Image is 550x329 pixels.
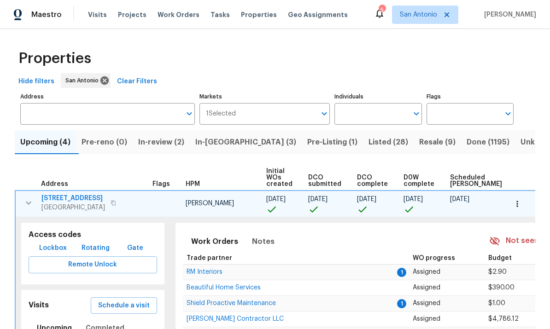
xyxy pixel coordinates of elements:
span: Properties [241,10,277,19]
span: [DATE] [450,196,469,202]
button: Hide filters [15,73,58,90]
span: Geo Assignments [288,10,348,19]
span: Done (1195) [467,136,509,149]
span: 1 [397,299,406,308]
span: $2.90 [488,269,507,275]
span: Maestro [31,10,62,19]
span: DCO submitted [308,174,341,187]
button: Gate [120,240,150,257]
span: $1.00 [488,300,505,306]
a: Shield Proactive Maintenance [187,300,276,306]
span: [DATE] [404,196,423,202]
p: Assigned [413,283,481,293]
button: Schedule a visit [91,297,157,314]
span: Rotating [82,242,110,254]
span: Address [41,181,68,187]
div: 5 [379,6,385,15]
h5: Access codes [29,230,157,240]
label: Individuals [334,94,421,99]
span: Tasks [211,12,230,18]
span: Resale (9) [419,136,456,149]
span: WO progress [413,255,455,261]
span: San Antonio [400,10,437,19]
span: Clear Filters [117,76,157,87]
span: Lockbox [39,242,67,254]
span: 1 [397,268,406,277]
span: [PERSON_NAME] [480,10,536,19]
button: Rotating [78,240,113,257]
span: Upcoming (4) [20,136,70,149]
span: [PERSON_NAME] [186,200,234,207]
button: Remote Unlock [29,256,157,273]
span: Flags [152,181,170,187]
button: Open [502,107,515,120]
span: San Antonio [65,76,102,85]
button: Lockbox [35,240,70,257]
p: Assigned [413,299,481,308]
span: Work Orders [191,235,238,248]
span: $4,786.12 [488,316,519,322]
button: Clear Filters [113,73,161,90]
span: Scheduled [PERSON_NAME] [450,174,502,187]
span: Initial WOs created [266,168,293,187]
h5: Visits [29,300,49,310]
button: Open [318,107,331,120]
span: Work Orders [158,10,199,19]
span: [STREET_ADDRESS] [41,194,105,203]
span: Budget [488,255,512,261]
p: Assigned [413,267,481,277]
button: Open [410,107,423,120]
span: Visits [88,10,107,19]
span: [DATE] [308,196,328,202]
span: Properties [18,54,91,63]
span: Pre-Listing (1) [307,136,357,149]
a: [PERSON_NAME] Contractor LLC [187,316,284,322]
span: [DATE] [266,196,286,202]
span: [DATE] [357,196,376,202]
span: Schedule a visit [98,300,150,312]
span: [GEOGRAPHIC_DATA] [41,203,105,212]
span: $390.00 [488,284,515,291]
span: Pre-reno (0) [82,136,127,149]
span: D0W complete [404,174,434,187]
a: RM Interiors [187,269,222,275]
p: Assigned [413,314,481,324]
span: Trade partner [187,255,232,261]
label: Address [20,94,195,99]
span: Gate [124,242,146,254]
span: HPM [186,181,200,187]
span: Notes [252,235,275,248]
div: San Antonio [61,73,111,88]
span: Remote Unlock [36,259,150,271]
span: In-review (2) [138,136,184,149]
span: Projects [118,10,146,19]
button: Open [183,107,196,120]
span: 1 Selected [206,110,236,118]
span: Shield Proactive Maintenance [187,300,276,306]
span: DCO complete [357,174,388,187]
label: Flags [427,94,514,99]
a: Beautiful Home Services [187,285,261,290]
span: Listed (28) [369,136,408,149]
span: Hide filters [18,76,54,87]
label: Markets [199,94,330,99]
span: In-[GEOGRAPHIC_DATA] (3) [195,136,296,149]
